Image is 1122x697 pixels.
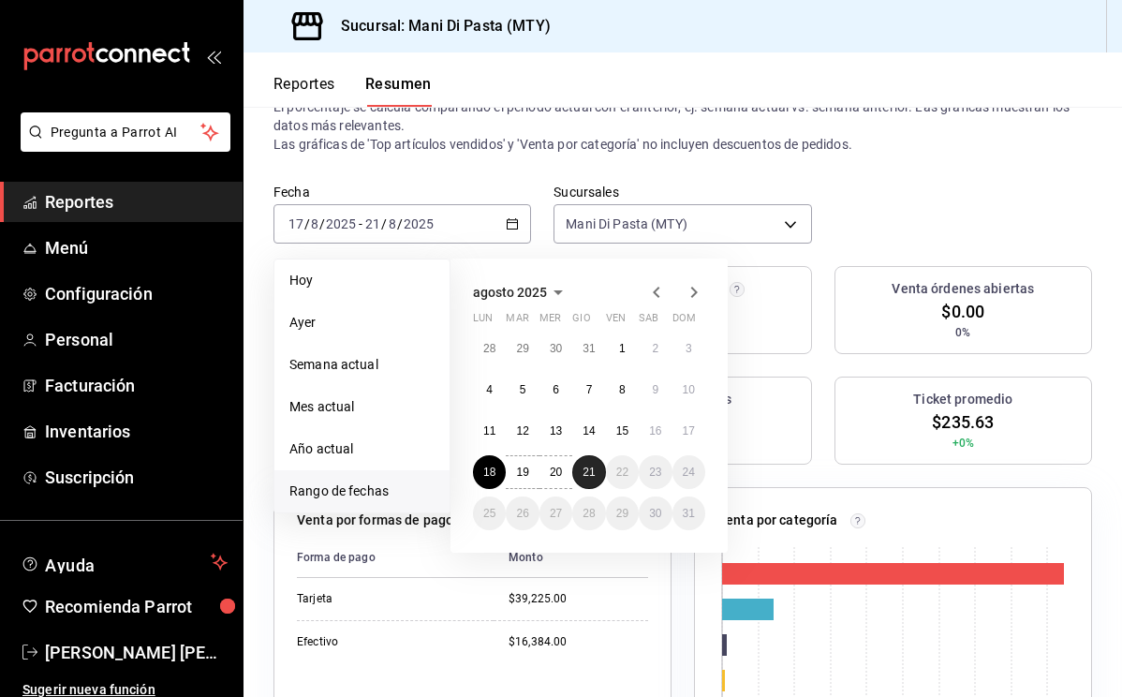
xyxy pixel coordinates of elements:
[45,551,203,573] span: Ayuda
[289,482,435,501] span: Rango de fechas
[672,497,705,530] button: 31 agosto 2025
[539,455,572,489] button: 20 agosto 2025
[310,216,319,231] input: --
[273,97,1092,154] p: El porcentaje se calcula comparando el período actual con el anterior, ej. semana actual vs. sema...
[955,324,970,341] span: 0%
[397,216,403,231] span: /
[273,185,531,199] label: Fecha
[649,466,661,479] abbr: 23 agosto 2025
[619,383,626,396] abbr: 8 agosto 2025
[206,49,221,64] button: open_drawer_menu
[583,424,595,437] abbr: 14 agosto 2025
[45,594,228,619] span: Recomienda Parrot
[683,383,695,396] abbr: 10 agosto 2025
[892,279,1034,299] h3: Venta órdenes abiertas
[572,497,605,530] button: 28 agosto 2025
[506,332,539,365] button: 29 luglio 2025
[606,497,639,530] button: 29 agosto 2025
[616,466,628,479] abbr: 22 agosto 2025
[45,465,228,490] span: Suscripción
[672,414,705,448] button: 17 agosto 2025
[304,216,310,231] span: /
[606,455,639,489] button: 22 agosto 2025
[606,332,639,365] button: 1 agosto 2025
[572,455,605,489] button: 21 agosto 2025
[297,634,447,650] div: Efectivo
[619,342,626,355] abbr: 1 agosto 2025
[520,383,526,396] abbr: 5 agosto 2025
[473,414,506,448] button: 11 agosto 2025
[639,312,658,332] abbr: sabato
[473,497,506,530] button: 25 agosto 2025
[473,332,506,365] button: 28 luglio 2025
[506,497,539,530] button: 26 agosto 2025
[683,507,695,520] abbr: 31 agosto 2025
[539,414,572,448] button: 13 agosto 2025
[494,538,648,578] th: Monto
[51,123,201,142] span: Pregunta a Parrot AI
[403,216,435,231] input: ----
[483,342,495,355] abbr: 28 luglio 2025
[672,332,705,365] button: 3 agosto 2025
[506,414,539,448] button: 12 agosto 2025
[572,373,605,407] button: 7 agosto 2025
[364,216,381,231] input: --
[388,216,397,231] input: --
[550,424,562,437] abbr: 13 agosto 2025
[297,511,453,530] p: Venta por formas de pago
[672,312,696,332] abbr: domenica
[639,455,672,489] button: 23 agosto 2025
[952,435,974,452] span: +0%
[616,507,628,520] abbr: 29 agosto 2025
[21,112,230,152] button: Pregunta a Parrot AI
[516,342,528,355] abbr: 29 luglio 2025
[606,373,639,407] button: 8 agosto 2025
[365,75,432,107] button: Resumen
[516,424,528,437] abbr: 12 agosto 2025
[683,424,695,437] abbr: 17 agosto 2025
[649,507,661,520] abbr: 30 agosto 2025
[606,312,626,332] abbr: venerdì
[639,414,672,448] button: 16 agosto 2025
[289,313,435,333] span: Ayer
[639,332,672,365] button: 2 agosto 2025
[550,342,562,355] abbr: 30 luglio 2025
[473,455,506,489] button: 18 agosto 2025
[941,299,984,324] span: $0.00
[572,312,590,332] abbr: giovedì
[506,373,539,407] button: 5 agosto 2025
[297,591,447,607] div: Tarjeta
[672,455,705,489] button: 24 agosto 2025
[539,373,572,407] button: 6 agosto 2025
[672,373,705,407] button: 10 agosto 2025
[509,634,648,650] div: $16,384.00
[550,466,562,479] abbr: 20 agosto 2025
[683,466,695,479] abbr: 24 agosto 2025
[473,281,569,304] button: agosto 2025
[289,439,435,459] span: Año actual
[289,355,435,375] span: Semana actual
[506,312,528,332] abbr: martedì
[45,419,228,444] span: Inventarios
[45,281,228,306] span: Configuración
[473,312,493,332] abbr: lunedì
[506,455,539,489] button: 19 agosto 2025
[516,507,528,520] abbr: 26 agosto 2025
[553,383,559,396] abbr: 6 agosto 2025
[583,466,595,479] abbr: 21 agosto 2025
[486,383,493,396] abbr: 4 agosto 2025
[649,424,661,437] abbr: 16 agosto 2025
[325,216,357,231] input: ----
[516,466,528,479] abbr: 19 agosto 2025
[288,216,304,231] input: --
[297,538,494,578] th: Forma de pago
[473,373,506,407] button: 4 agosto 2025
[483,466,495,479] abbr: 18 agosto 2025
[616,424,628,437] abbr: 15 agosto 2025
[381,216,387,231] span: /
[45,327,228,352] span: Personal
[483,507,495,520] abbr: 25 agosto 2025
[586,383,593,396] abbr: 7 agosto 2025
[583,342,595,355] abbr: 31 luglio 2025
[550,507,562,520] abbr: 27 agosto 2025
